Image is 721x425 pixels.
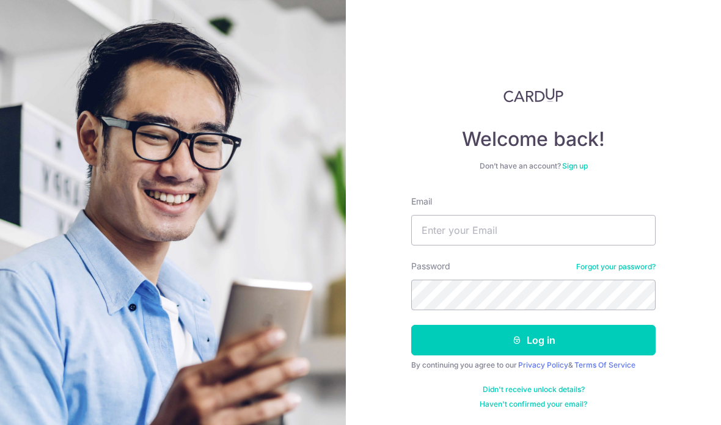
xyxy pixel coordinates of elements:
[411,325,656,355] button: Log in
[518,360,568,369] a: Privacy Policy
[480,399,587,409] a: Haven't confirmed your email?
[411,360,656,370] div: By continuing you agree to our &
[411,260,450,272] label: Password
[411,215,656,245] input: Enter your Email
[411,127,656,151] h4: Welcome back!
[483,385,585,394] a: Didn't receive unlock details?
[574,360,635,369] a: Terms Of Service
[562,161,588,170] a: Sign up
[411,161,656,171] div: Don’t have an account?
[576,262,656,272] a: Forgot your password?
[503,88,563,103] img: CardUp Logo
[411,195,432,208] label: Email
